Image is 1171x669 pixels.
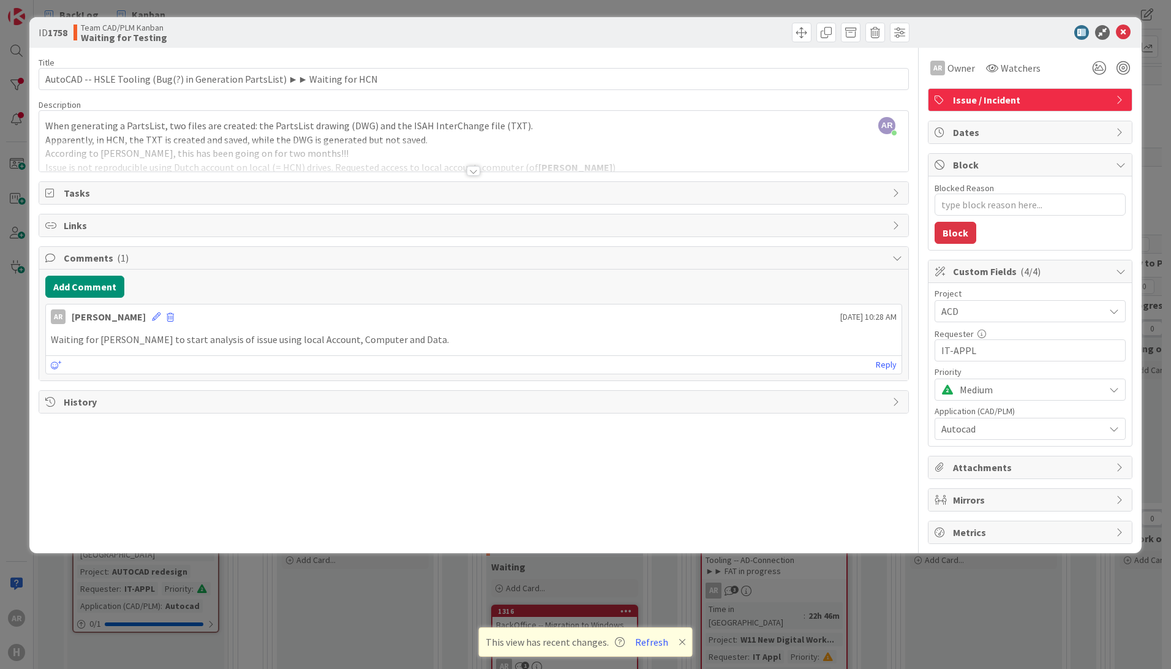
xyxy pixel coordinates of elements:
span: Custom Fields [953,264,1110,279]
span: Links [64,218,886,233]
span: Autocad [941,421,1104,436]
label: Requester [935,328,974,339]
div: Project [935,289,1126,298]
div: AR [51,309,66,324]
b: Waiting for Testing [81,32,167,42]
span: Comments [64,251,886,265]
b: 1758 [48,26,67,39]
button: Add Comment [45,276,124,298]
span: Team CAD/PLM Kanban [81,23,167,32]
label: Blocked Reason [935,183,994,194]
span: Block [953,157,1110,172]
span: Issue / Incident [953,93,1110,107]
label: Title [39,57,55,68]
button: Block [935,222,976,244]
span: Mirrors [953,493,1110,507]
span: Dates [953,125,1110,140]
input: type card name here... [39,68,909,90]
span: Watchers [1001,61,1041,75]
p: Apparently, in HCN, the TXT is created and saved, while the DWG is generated but not saved. [45,133,902,147]
span: AR [878,117,895,134]
span: History [64,395,886,409]
div: Priority [935,368,1126,376]
span: ( 4/4 ) [1020,265,1041,278]
span: Metrics [953,525,1110,540]
div: Application (CAD/PLM) [935,407,1126,415]
p: Waiting for [PERSON_NAME] to start analysis of issue using local Account, Computer and Data. [51,333,897,347]
div: [PERSON_NAME] [72,309,146,324]
span: ACD [941,303,1098,320]
a: Reply [876,357,897,372]
span: Description [39,99,81,110]
span: This view has recent changes. [486,635,625,649]
span: Attachments [953,460,1110,475]
span: ID [39,25,67,40]
span: Medium [960,381,1098,398]
button: Refresh [631,634,672,650]
span: [DATE] 10:28 AM [840,311,897,323]
div: AR [930,61,945,75]
p: When generating a PartsList, two files are created: the PartsList drawing (DWG) and the ISAH Inte... [45,119,902,133]
span: Tasks [64,186,886,200]
span: Owner [947,61,975,75]
span: ( 1 ) [117,252,129,264]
